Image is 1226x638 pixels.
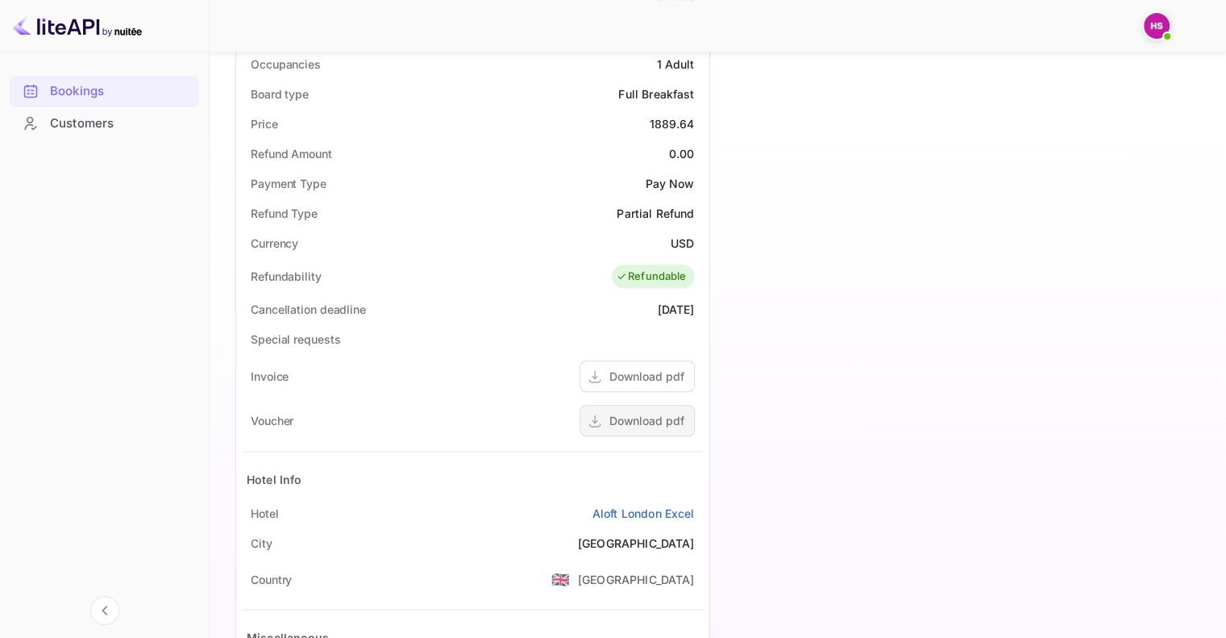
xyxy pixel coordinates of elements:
div: Board type [251,85,309,102]
div: Payment Type [251,175,326,192]
div: Refund Type [251,205,318,222]
div: Customers [50,115,191,133]
a: Customers [10,108,199,138]
div: 1889.64 [649,115,694,132]
div: Bookings [50,82,191,101]
a: Aloft London Excel [592,505,695,522]
div: Currency [251,235,298,252]
div: Special requests [251,331,340,348]
div: Pay Now [645,175,694,192]
div: Download pdf [609,412,684,429]
div: [DATE] [658,301,695,318]
div: 1 Adult [656,56,694,73]
div: USD [671,235,694,252]
button: Collapse navigation [90,596,119,625]
span: United States [551,565,570,594]
div: Voucher [251,412,293,429]
div: Price [251,115,278,132]
div: Partial Refund [617,205,694,222]
div: 0.00 [669,145,695,162]
div: Country [251,571,292,588]
div: [GEOGRAPHIC_DATA] [578,571,695,588]
div: Hotel [251,505,279,522]
img: Harmeet Singh [1144,13,1170,39]
div: City [251,535,272,552]
div: Full Breakfast [618,85,694,102]
img: LiteAPI logo [13,13,142,39]
div: Cancellation deadline [251,301,366,318]
div: Bookings [10,76,199,107]
div: Hotel Info [247,471,302,488]
div: Invoice [251,368,289,385]
div: Download pdf [609,368,684,385]
a: Bookings [10,76,199,106]
div: Refundable [616,269,687,285]
div: [GEOGRAPHIC_DATA] [578,535,695,552]
div: Refundability [251,268,322,285]
div: Customers [10,108,199,140]
div: Occupancies [251,56,321,73]
div: Refund Amount [251,145,332,162]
